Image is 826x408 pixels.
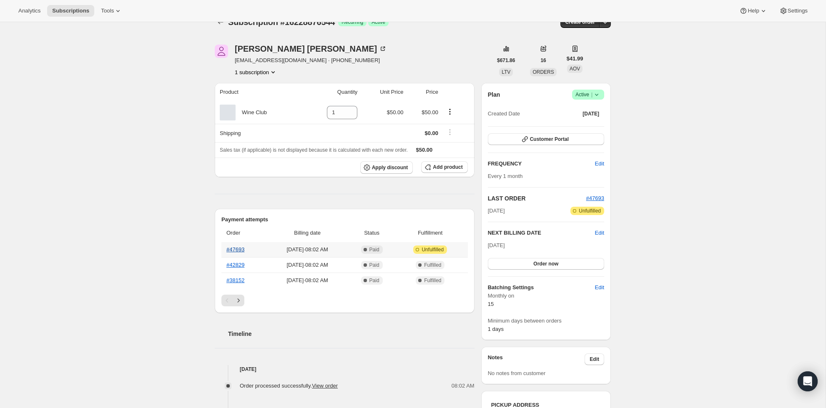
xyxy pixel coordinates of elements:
[443,128,457,137] button: Shipping actions
[488,133,604,145] button: Customer Portal
[590,157,609,170] button: Edit
[235,56,387,65] span: [EMAIL_ADDRESS][DOMAIN_NAME] · [PHONE_NUMBER]
[369,246,379,253] span: Paid
[424,130,438,136] span: $0.00
[774,5,813,17] button: Settings
[233,295,244,306] button: Next
[433,164,462,170] span: Add product
[215,45,228,58] span: Kaylyn Wilke
[269,229,346,237] span: Billing date
[372,19,385,25] span: Active
[303,83,360,101] th: Quantity
[502,69,510,75] span: LTV
[535,55,551,66] button: 16
[488,258,604,270] button: Order now
[13,5,45,17] button: Analytics
[488,229,595,237] h2: NEXT BILLING DATE
[488,173,523,179] span: Every 1 month
[372,164,408,171] span: Apply discount
[488,90,500,99] h2: Plan
[221,215,468,224] h2: Payment attempts
[424,277,441,284] span: Fulfilled
[269,261,346,269] span: [DATE] · 08:02 AM
[591,91,593,98] span: |
[488,194,586,203] h2: LAST ORDER
[590,281,609,294] button: Edit
[369,262,379,268] span: Paid
[488,292,604,300] span: Monthly on
[586,195,604,201] a: #47693
[422,246,444,253] span: Unfulfilled
[360,161,413,174] button: Apply discount
[748,8,759,14] span: Help
[497,57,515,64] span: $671.86
[351,229,393,237] span: Status
[488,283,595,292] h6: Batching Settings
[52,8,89,14] span: Subscriptions
[226,246,244,253] a: #47693
[236,108,267,117] div: Wine Club
[577,108,604,120] button: [DATE]
[443,107,457,116] button: Product actions
[488,370,546,376] span: No notes from customer
[488,160,595,168] h2: FREQUENCY
[582,110,599,117] span: [DATE]
[228,330,475,338] h2: Timeline
[452,382,475,390] span: 08:02 AM
[488,207,505,215] span: [DATE]
[240,383,338,389] span: Order processed successfully.
[560,16,600,28] button: Create order
[595,283,604,292] span: Edit
[530,136,569,143] span: Customer Portal
[269,276,346,285] span: [DATE] · 08:02 AM
[488,353,585,365] h3: Notes
[585,353,604,365] button: Edit
[235,45,387,53] div: [PERSON_NAME] [PERSON_NAME]
[798,371,818,391] div: Open Intercom Messenger
[488,110,520,118] span: Created Date
[101,8,114,14] span: Tools
[424,262,441,268] span: Fulfilled
[406,83,441,101] th: Price
[421,161,467,173] button: Add product
[341,19,363,25] span: Recurring
[47,5,94,17] button: Subscriptions
[228,18,335,27] span: Subscription #16228876544
[220,147,408,153] span: Sales tax (if applicable) is not displayed because it is calculated with each new order.
[533,260,558,267] span: Order now
[387,109,404,115] span: $50.00
[492,55,520,66] button: $671.86
[734,5,772,17] button: Help
[488,326,504,332] span: 1 days
[398,229,463,237] span: Fulfillment
[540,57,546,64] span: 16
[488,317,604,325] span: Minimum days between orders
[215,16,226,28] button: Subscriptions
[226,262,244,268] a: #42829
[586,194,604,203] button: #47693
[595,160,604,168] span: Edit
[575,90,601,99] span: Active
[422,109,438,115] span: $50.00
[221,224,266,242] th: Order
[590,356,599,363] span: Edit
[788,8,808,14] span: Settings
[595,229,604,237] button: Edit
[360,83,406,101] th: Unit Price
[416,147,433,153] span: $50.00
[488,242,505,248] span: [DATE]
[579,208,601,214] span: Unfulfilled
[570,66,580,72] span: AOV
[312,383,338,389] a: View order
[226,277,244,283] a: #38152
[532,69,554,75] span: ORDERS
[215,83,303,101] th: Product
[369,277,379,284] span: Paid
[18,8,40,14] span: Analytics
[215,124,303,142] th: Shipping
[567,55,583,63] span: $41.99
[269,245,346,254] span: [DATE] · 08:02 AM
[488,301,494,307] span: 15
